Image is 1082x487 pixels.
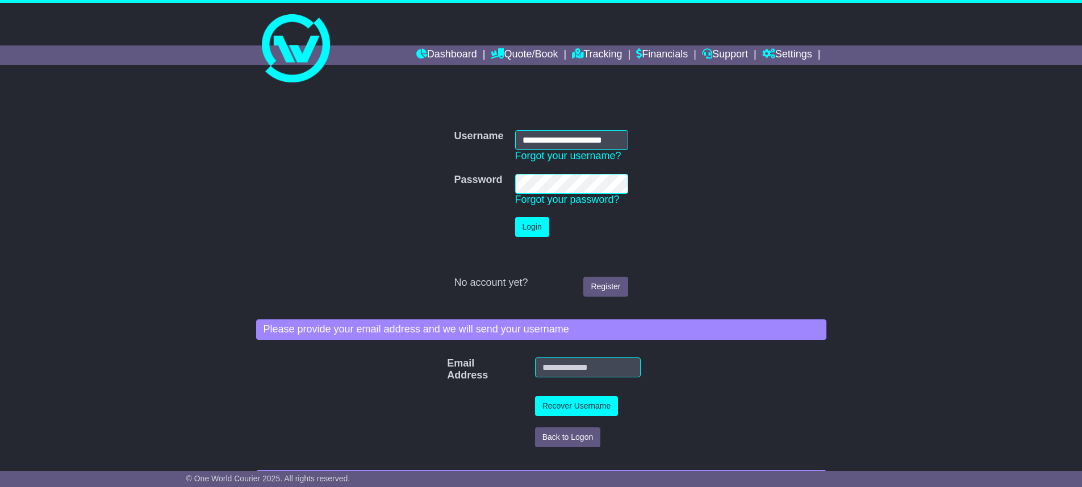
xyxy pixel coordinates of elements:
[535,427,601,447] button: Back to Logon
[454,277,628,289] div: No account yet?
[515,194,620,205] a: Forgot your password?
[416,45,477,65] a: Dashboard
[583,277,628,297] a: Register
[441,357,462,382] label: Email Address
[515,150,621,161] a: Forgot your username?
[572,45,622,65] a: Tracking
[454,130,503,143] label: Username
[515,217,549,237] button: Login
[535,396,619,416] button: Recover Username
[186,474,350,483] span: © One World Courier 2025. All rights reserved.
[702,45,748,65] a: Support
[454,174,502,186] label: Password
[256,319,826,340] div: Please provide your email address and we will send your username
[636,45,688,65] a: Financials
[491,45,558,65] a: Quote/Book
[762,45,812,65] a: Settings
